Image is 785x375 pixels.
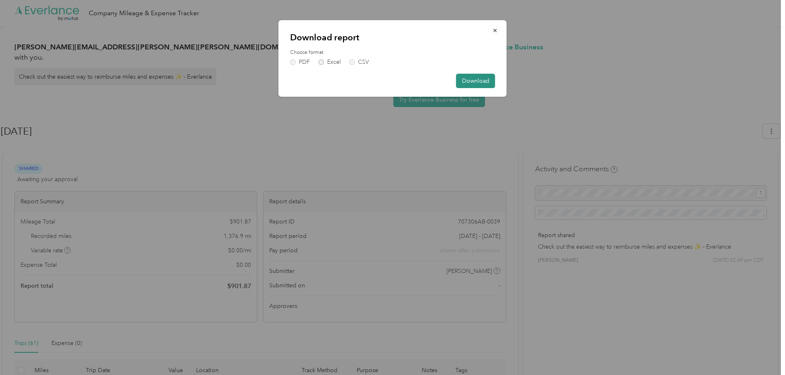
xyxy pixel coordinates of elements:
label: CSV [349,59,369,65]
p: Download report [290,32,495,43]
label: Choose format [290,49,495,56]
label: PDF [290,59,310,65]
label: Excel [319,59,341,65]
button: Download [456,74,495,88]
